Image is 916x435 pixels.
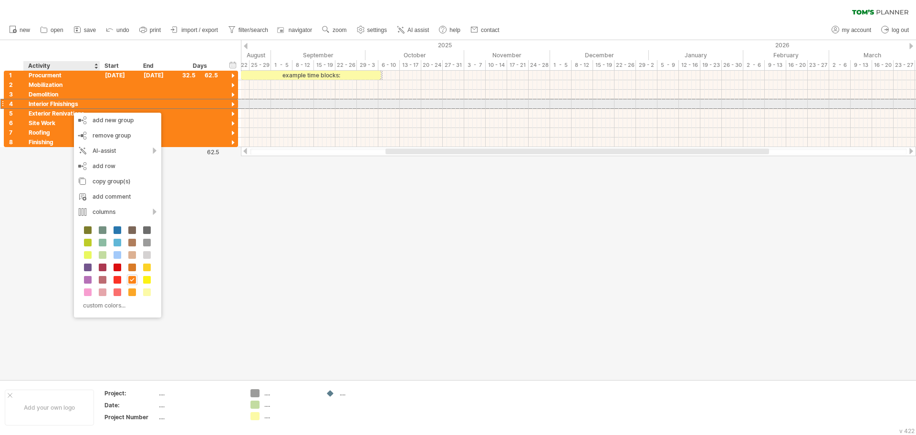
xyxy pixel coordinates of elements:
[468,24,502,36] a: contact
[335,60,357,70] div: 22 - 26
[464,60,486,70] div: 3 - 7
[271,60,292,70] div: 1 - 5
[378,60,400,70] div: 6 - 10
[872,60,894,70] div: 16 - 20
[443,60,464,70] div: 27 - 31
[365,50,464,60] div: October 2025
[182,71,218,80] div: 32.5
[104,389,157,397] div: Project:
[899,427,915,435] div: v 422
[829,24,874,36] a: my account
[354,24,390,36] a: settings
[400,60,421,70] div: 13 - 17
[437,24,463,36] a: help
[74,113,161,128] div: add new group
[9,109,23,118] div: 5
[550,50,649,60] div: December 2025
[104,24,132,36] a: undo
[743,50,829,60] div: February 2026
[842,27,871,33] span: my account
[9,90,23,99] div: 3
[250,60,271,70] div: 25 - 29
[507,60,529,70] div: 17 - 21
[74,159,161,174] div: add row
[29,71,95,80] div: Procurment
[100,71,139,80] div: [DATE]
[29,118,95,127] div: Site Work
[9,80,23,89] div: 2
[74,189,161,204] div: add comment
[38,24,66,36] a: open
[241,71,381,80] div: example time blocks:
[5,390,94,425] div: Add your own logo
[9,99,23,108] div: 4
[421,60,443,70] div: 20 - 24
[116,27,129,33] span: undo
[20,27,30,33] span: new
[529,60,550,70] div: 24 - 28
[879,24,912,36] a: log out
[894,60,915,70] div: 23 - 27
[449,27,460,33] span: help
[79,299,154,312] div: custom colors...
[829,60,851,70] div: 2 - 6
[357,60,378,70] div: 29 - 3
[743,60,765,70] div: 2 - 6
[74,174,161,189] div: copy group(s)
[572,60,593,70] div: 8 - 12
[93,132,131,139] span: remove group
[679,60,700,70] div: 12 - 16
[226,24,271,36] a: filter/search
[28,61,94,71] div: Activity
[139,71,177,80] div: [DATE]
[314,60,335,70] div: 15 - 19
[481,27,500,33] span: contact
[178,149,219,156] div: 62.5
[700,60,722,70] div: 19 - 23
[395,24,432,36] a: AI assist
[29,90,95,99] div: Demolition
[9,118,23,127] div: 6
[150,27,161,33] span: print
[104,413,157,421] div: Project Number
[104,401,157,409] div: Date:
[29,128,95,137] div: Roofing
[264,412,316,420] div: ....
[407,27,429,33] span: AI assist
[104,61,133,71] div: Start
[29,80,95,89] div: Mobilization
[168,24,221,36] a: import / export
[550,60,572,70] div: 1 - 5
[74,204,161,220] div: columns
[9,138,23,147] div: 8
[340,389,392,397] div: ....
[892,27,909,33] span: log out
[333,27,346,33] span: zoom
[289,27,312,33] span: navigator
[177,61,222,71] div: Days
[29,109,95,118] div: Exterior Renivations
[159,401,239,409] div: ....
[292,60,314,70] div: 8 - 12
[593,60,614,70] div: 15 - 19
[9,128,23,137] div: 7
[320,24,349,36] a: zoom
[649,50,743,60] div: January 2026
[276,24,315,36] a: navigator
[614,60,636,70] div: 22 - 26
[786,60,808,70] div: 16 - 20
[51,27,63,33] span: open
[74,143,161,159] div: AI-assist
[657,60,679,70] div: 5 - 9
[264,401,316,409] div: ....
[808,60,829,70] div: 23 - 27
[29,138,95,147] div: Finishing
[367,27,387,33] span: settings
[7,24,33,36] a: new
[765,60,786,70] div: 9 - 13
[29,99,95,108] div: Interior FInishings
[137,24,164,36] a: print
[9,71,23,80] div: 1
[239,27,268,33] span: filter/search
[143,61,172,71] div: End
